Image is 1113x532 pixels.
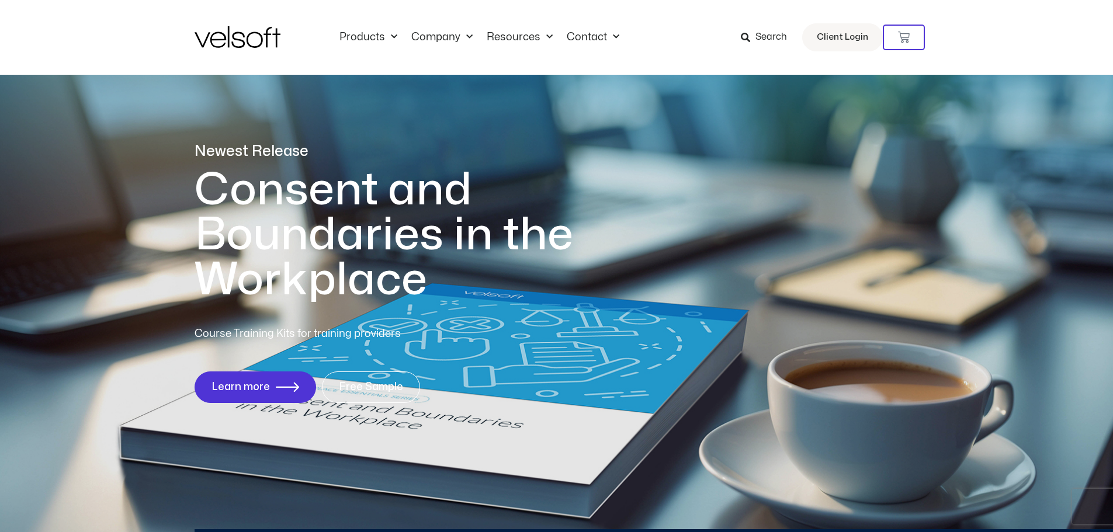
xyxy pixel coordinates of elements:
[560,31,626,44] a: ContactMenu Toggle
[195,168,621,302] h1: Consent and Boundaries in the Workplace
[211,381,270,393] span: Learn more
[195,141,621,162] p: Newest Release
[802,23,883,51] a: Client Login
[480,31,560,44] a: ResourcesMenu Toggle
[755,30,787,45] span: Search
[332,31,404,44] a: ProductsMenu Toggle
[741,27,795,47] a: Search
[404,31,480,44] a: CompanyMenu Toggle
[195,26,280,48] img: Velsoft Training Materials
[322,371,420,403] a: Free Sample
[195,326,486,342] p: Course Training Kits for training providers
[817,30,868,45] span: Client Login
[332,31,626,44] nav: Menu
[339,381,403,393] span: Free Sample
[195,371,316,403] a: Learn more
